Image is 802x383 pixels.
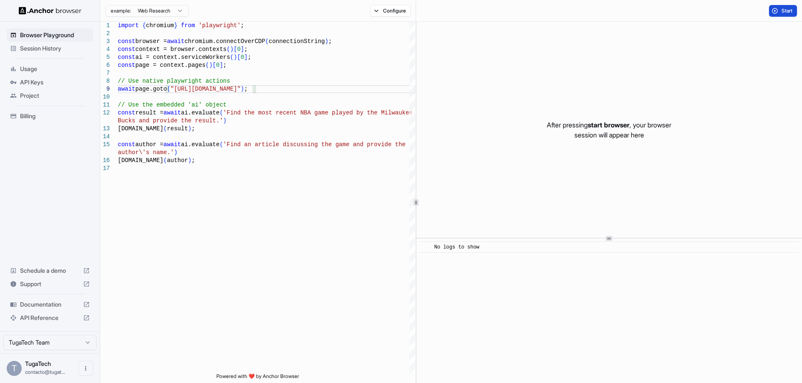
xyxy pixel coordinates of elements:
span: ; [191,125,195,132]
div: 4 [100,46,110,53]
div: 13 [100,125,110,133]
div: 10 [100,93,110,101]
span: Bucks and provide the result.' [118,117,223,124]
span: Documentation [20,300,80,309]
span: "[URL][DOMAIN_NAME]" [170,86,241,92]
span: from [181,22,195,29]
span: ( [220,109,223,116]
button: Configure [370,5,411,17]
div: Documentation [7,298,93,311]
div: 7 [100,69,110,77]
span: ai = context.serviceWorkers [135,54,230,61]
span: 0 [241,54,244,61]
div: Project [7,89,93,102]
span: ​ [424,243,428,251]
div: Browser Playground [7,28,93,42]
span: Usage [20,65,90,73]
span: const [118,38,135,45]
span: [DOMAIN_NAME] [118,157,163,164]
span: ] [220,62,223,68]
div: 8 [100,77,110,85]
span: Schedule a demo [20,266,80,275]
span: ai.evaluate [181,109,219,116]
span: ) [188,157,191,164]
span: await [163,141,181,148]
span: await [118,86,135,92]
div: 5 [100,53,110,61]
span: ( [220,141,223,148]
span: start browser [588,121,629,129]
div: 17 [100,165,110,172]
div: API Keys [7,76,93,89]
span: [ [213,62,216,68]
span: contacto@tugatech.com.pt [25,369,65,375]
span: connectionString [269,38,325,45]
span: context = browser.contexts [135,46,226,53]
span: ; [248,54,251,61]
span: Browser Playground [20,31,90,39]
span: Start [782,8,793,14]
span: const [118,62,135,68]
span: No logs to show [434,244,480,250]
div: 9 [100,85,110,93]
span: ) [233,54,237,61]
span: 0 [237,46,241,53]
span: [ [237,54,241,61]
span: ) [241,86,244,92]
span: author\'s name.' [118,149,174,156]
span: Project [20,91,90,100]
span: Session History [20,44,90,53]
button: Start [769,5,797,17]
span: Powered with ❤️ by Anchor Browser [216,373,299,383]
span: ; [328,38,332,45]
div: 11 [100,101,110,109]
p: After pressing , your browser session will appear here [547,120,671,140]
span: ] [241,46,244,53]
div: 6 [100,61,110,69]
span: ( [230,54,233,61]
span: const [118,141,135,148]
span: 'Find an article discussing the game and provide t [223,141,398,148]
span: chromium.connectOverCDP [185,38,265,45]
div: 2 [100,30,110,38]
span: ; [244,86,247,92]
span: Support [20,280,80,288]
div: Support [7,277,93,291]
span: ) [223,117,226,124]
div: 3 [100,38,110,46]
button: Open menu [78,361,93,376]
span: ( [167,86,170,92]
span: ukee [398,109,413,116]
span: page.goto [135,86,167,92]
span: } [174,22,177,29]
span: ) [174,149,177,156]
span: he [398,141,406,148]
span: // Use native playwright actions [118,78,230,84]
span: const [118,46,135,53]
span: author = [135,141,163,148]
span: ( [206,62,209,68]
span: 'playwright' [198,22,241,29]
span: ; [241,22,244,29]
span: ; [191,157,195,164]
span: ) [325,38,328,45]
span: API Keys [20,78,90,86]
span: ; [223,62,226,68]
span: ( [163,125,167,132]
div: Session History [7,42,93,55]
span: example: [111,8,131,14]
div: T [7,361,22,376]
span: 'Find the most recent NBA game played by the Milwa [223,109,398,116]
span: const [118,54,135,61]
span: ai.evaluate [181,141,219,148]
span: ( [226,46,230,53]
span: result [167,125,188,132]
span: page = context.pages [135,62,206,68]
span: Billing [20,112,90,120]
span: // Use the embedded 'ai' object [118,101,226,108]
span: ; [244,46,247,53]
img: Anchor Logo [19,7,81,15]
div: API Reference [7,311,93,325]
div: Schedule a demo [7,264,93,277]
span: 0 [216,62,219,68]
